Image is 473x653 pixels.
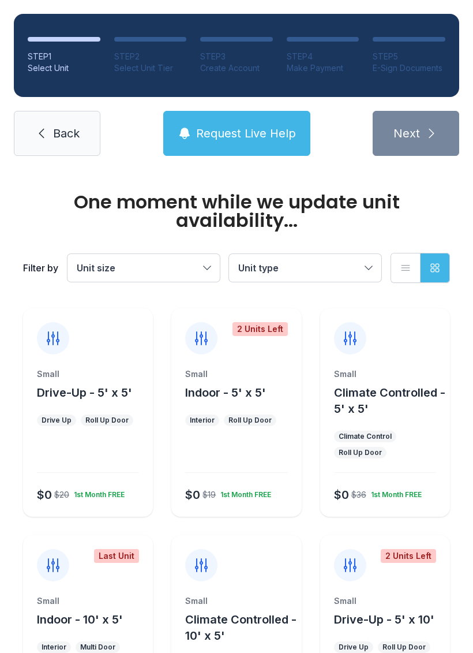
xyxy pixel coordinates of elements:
[94,549,139,563] div: Last Unit
[381,549,436,563] div: 2 Units Left
[69,486,125,499] div: 1st Month FREE
[80,643,115,652] div: Multi Door
[334,613,434,626] span: Drive-Up - 5' x 10'
[373,62,445,74] div: E-Sign Documents
[228,416,272,425] div: Roll Up Door
[334,368,436,380] div: Small
[85,416,129,425] div: Roll Up Door
[185,595,287,607] div: Small
[200,51,273,62] div: STEP 3
[334,487,349,503] div: $0
[339,432,392,441] div: Climate Control
[287,62,359,74] div: Make Payment
[334,385,445,417] button: Climate Controlled - 5' x 5'
[114,51,187,62] div: STEP 2
[185,386,266,400] span: Indoor - 5' x 5'
[373,51,445,62] div: STEP 5
[28,51,100,62] div: STEP 1
[202,489,216,501] div: $19
[216,486,271,499] div: 1st Month FREE
[53,125,80,141] span: Back
[393,125,420,141] span: Next
[42,416,72,425] div: Drive Up
[67,254,220,282] button: Unit size
[23,193,450,230] div: One moment while we update unit availability...
[229,254,381,282] button: Unit type
[238,262,279,274] span: Unit type
[28,62,100,74] div: Select Unit
[232,322,288,336] div: 2 Units Left
[200,62,273,74] div: Create Account
[185,613,296,643] span: Climate Controlled - 10' x 5'
[196,125,296,141] span: Request Live Help
[185,487,200,503] div: $0
[185,611,296,644] button: Climate Controlled - 10' x 5'
[37,368,139,380] div: Small
[23,261,58,275] div: Filter by
[42,643,66,652] div: Interior
[114,62,187,74] div: Select Unit Tier
[382,643,426,652] div: Roll Up Door
[77,262,115,274] span: Unit size
[37,613,123,626] span: Indoor - 10' x 5'
[54,489,69,501] div: $20
[185,385,266,401] button: Indoor - 5' x 5'
[185,368,287,380] div: Small
[37,595,139,607] div: Small
[334,386,445,416] span: Climate Controlled - 5' x 5'
[351,489,366,501] div: $36
[366,486,422,499] div: 1st Month FREE
[339,643,369,652] div: Drive Up
[37,385,132,401] button: Drive-Up - 5' x 5'
[334,595,436,607] div: Small
[287,51,359,62] div: STEP 4
[334,611,434,628] button: Drive-Up - 5' x 10'
[37,386,132,400] span: Drive-Up - 5' x 5'
[37,487,52,503] div: $0
[190,416,215,425] div: Interior
[339,448,382,457] div: Roll Up Door
[37,611,123,628] button: Indoor - 10' x 5'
